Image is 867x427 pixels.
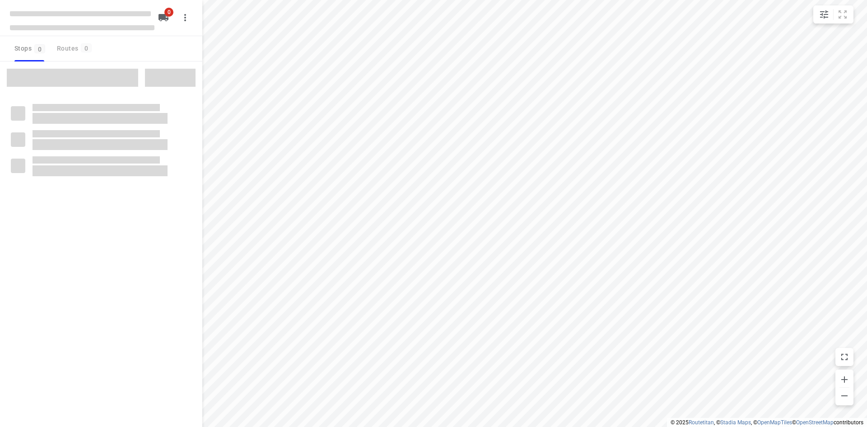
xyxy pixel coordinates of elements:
[757,419,792,426] a: OpenMapTiles
[689,419,714,426] a: Routetitan
[720,419,751,426] a: Stadia Maps
[796,419,834,426] a: OpenStreetMap
[815,5,833,23] button: Map settings
[671,419,863,426] li: © 2025 , © , © © contributors
[813,5,853,23] div: small contained button group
